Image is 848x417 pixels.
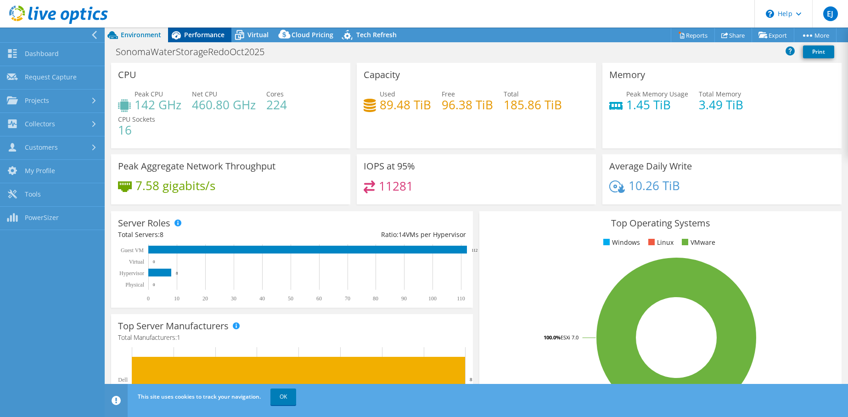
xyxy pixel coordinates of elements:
h3: Server Roles [118,218,170,228]
a: More [794,28,837,42]
li: Windows [601,237,640,248]
span: EJ [823,6,838,21]
span: Cloud Pricing [292,30,333,39]
h4: 3.49 TiB [699,100,743,110]
span: Total [504,90,519,98]
text: 110 [457,295,465,302]
h3: Capacity [364,70,400,80]
h3: Peak Aggregate Network Throughput [118,161,275,171]
h3: Top Operating Systems [486,218,834,228]
text: Dell [118,377,128,383]
text: 0 [153,259,155,264]
span: Free [442,90,455,98]
tspan: 100.0% [544,334,561,341]
text: Physical [125,282,144,288]
text: 70 [345,295,350,302]
h4: 10.26 TiB [629,180,680,191]
h3: Top Server Manufacturers [118,321,229,331]
h3: IOPS at 95% [364,161,415,171]
h4: 96.38 TiB [442,100,493,110]
h4: 89.48 TiB [380,100,431,110]
svg: \n [766,10,774,18]
h4: Total Manufacturers: [118,332,466,343]
text: 100 [428,295,437,302]
a: OK [270,389,296,405]
h3: CPU [118,70,136,80]
span: Tech Refresh [356,30,397,39]
span: Total Memory [699,90,741,98]
text: 90 [401,295,407,302]
span: Used [380,90,395,98]
h4: 142 GHz [135,100,181,110]
text: Virtual [129,259,145,265]
text: Guest VM [121,247,144,254]
text: 0 [147,295,150,302]
span: CPU Sockets [118,115,155,124]
span: Peak Memory Usage [626,90,688,98]
span: Net CPU [192,90,217,98]
h4: 224 [266,100,287,110]
text: 20 [202,295,208,302]
span: Virtual [247,30,269,39]
div: Ratio: VMs per Hypervisor [292,230,466,240]
h4: 1.45 TiB [626,100,688,110]
span: 1 [177,333,180,342]
a: Print [803,45,834,58]
h4: 16 [118,125,155,135]
a: Share [714,28,752,42]
h4: 185.86 TiB [504,100,562,110]
text: Hypervisor [119,270,144,276]
text: 50 [288,295,293,302]
span: Performance [184,30,225,39]
span: Cores [266,90,284,98]
span: 8 [160,230,163,239]
span: Peak CPU [135,90,163,98]
a: Export [752,28,794,42]
h1: SonomaWaterStorageRedoOct2025 [112,47,279,57]
text: 60 [316,295,322,302]
h4: 11281 [379,181,413,191]
text: 112 [472,248,477,253]
li: Linux [646,237,674,248]
text: 8 [470,377,472,382]
tspan: ESXi 7.0 [561,334,578,341]
a: Reports [671,28,715,42]
h4: 7.58 gigabits/s [135,180,215,191]
h4: 460.80 GHz [192,100,256,110]
span: 14 [399,230,406,239]
span: Environment [121,30,161,39]
text: 10 [174,295,180,302]
text: 40 [259,295,265,302]
text: 80 [373,295,378,302]
text: 0 [153,282,155,287]
li: VMware [680,237,715,248]
h3: Memory [609,70,645,80]
div: Total Servers: [118,230,292,240]
text: 30 [231,295,236,302]
text: 8 [176,271,178,276]
h3: Average Daily Write [609,161,692,171]
span: This site uses cookies to track your navigation. [138,393,261,400]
